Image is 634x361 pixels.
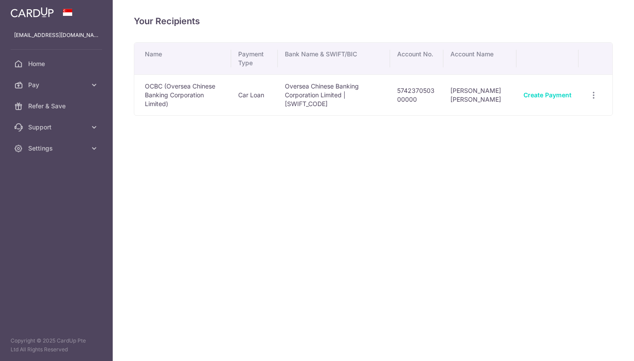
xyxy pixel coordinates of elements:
a: Create Payment [523,91,571,99]
td: 574237050300000 [390,74,443,115]
td: Oversea Chinese Banking Corporation Limited | [SWIFT_CODE] [278,74,390,115]
p: [EMAIL_ADDRESS][DOMAIN_NAME] [14,31,99,40]
span: Support [28,123,86,132]
span: Pay [28,81,86,89]
td: Car Loan [231,74,278,115]
td: OCBC (Oversea Chinese Banking Corporation Limited) [134,74,231,115]
th: Payment Type [231,43,278,74]
span: Home [28,59,86,68]
td: [PERSON_NAME] [PERSON_NAME] [443,74,517,115]
th: Name [134,43,231,74]
span: Refer & Save [28,102,86,111]
h4: Your Recipients [134,14,613,28]
th: Account No. [390,43,443,74]
span: Settings [28,144,86,153]
th: Bank Name & SWIFT/BIC [278,43,390,74]
img: CardUp [11,7,54,18]
th: Account Name [443,43,517,74]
